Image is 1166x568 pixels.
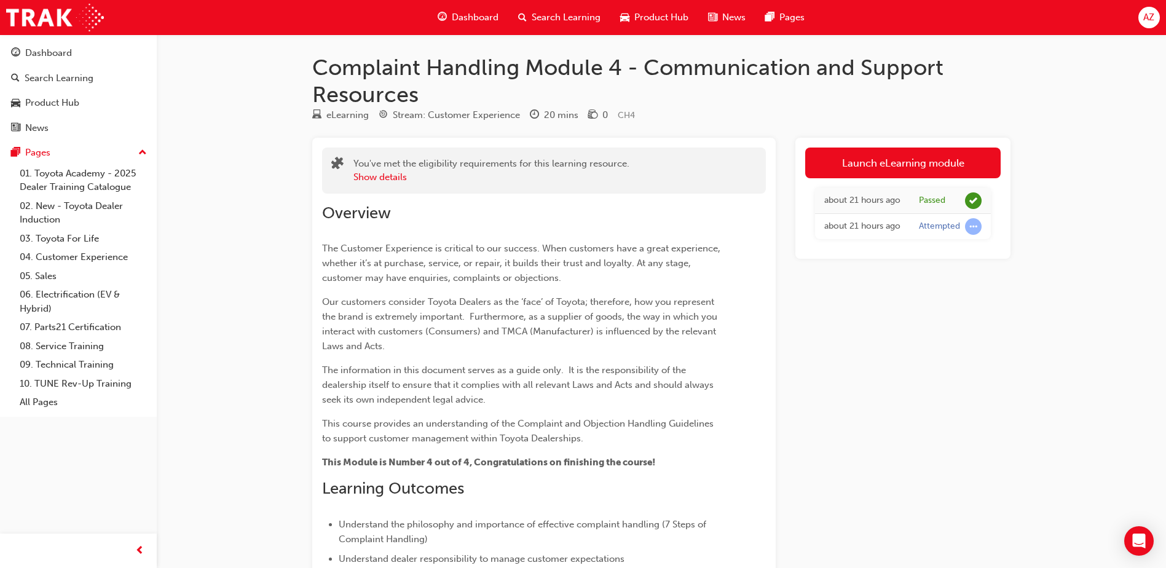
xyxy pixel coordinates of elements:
[312,110,321,121] span: learningResourceType_ELEARNING-icon
[438,10,447,25] span: guage-icon
[518,10,527,25] span: search-icon
[322,365,716,405] span: The information in this document serves as a guide only. It is the responsibility of the dealersh...
[805,148,1001,178] a: Launch eLearning module
[15,267,152,286] a: 05. Sales
[312,54,1010,108] h1: Complaint Handling Module 4 - Communication and Support Resources
[15,285,152,318] a: 06. Electrification (EV & Hybrid)
[5,42,152,65] a: Dashboard
[15,393,152,412] a: All Pages
[15,248,152,267] a: 04. Customer Experience
[708,10,717,25] span: news-icon
[322,479,464,498] span: Learning Outcomes
[15,229,152,248] a: 03. Toyota For Life
[138,145,147,161] span: up-icon
[5,39,152,141] button: DashboardSearch LearningProduct HubNews
[353,157,629,184] div: You've met the eligibility requirements for this learning resource.
[25,46,72,60] div: Dashboard
[544,108,578,122] div: 20 mins
[1138,7,1160,28] button: AZ
[5,141,152,164] button: Pages
[11,48,20,59] span: guage-icon
[1143,10,1154,25] span: AZ
[779,10,805,25] span: Pages
[322,296,720,352] span: Our customers consider Toyota Dealers as the ‘face’ of Toyota; therefore, how you represent the b...
[965,218,982,235] span: learningRecordVerb_ATTEMPT-icon
[322,243,723,283] span: The Customer Experience is critical to our success. When customers have a great experience, wheth...
[11,123,20,134] span: news-icon
[331,158,344,172] span: puzzle-icon
[610,5,698,30] a: car-iconProduct Hub
[11,148,20,159] span: pages-icon
[339,519,709,545] span: Understand the philosophy and importance of effective complaint handling (7 Steps of Complaint Ha...
[530,108,578,123] div: Duration
[312,108,369,123] div: Type
[322,457,655,468] span: This Module is Number 4 out of 4, Congratulations on finishing the course!
[15,164,152,197] a: 01. Toyota Academy - 2025 Dealer Training Catalogue
[326,108,369,122] div: eLearning
[1124,526,1154,556] div: Open Intercom Messenger
[824,219,900,234] div: Tue Sep 23 2025 16:59:04 GMT+1000 (Australian Eastern Standard Time)
[15,374,152,393] a: 10. TUNE Rev-Up Training
[532,10,601,25] span: Search Learning
[618,110,635,120] span: Learning resource code
[135,543,144,559] span: prev-icon
[25,96,79,110] div: Product Hub
[25,71,93,85] div: Search Learning
[25,146,50,160] div: Pages
[824,194,900,208] div: Tue Sep 23 2025 16:59:38 GMT+1000 (Australian Eastern Standard Time)
[25,121,49,135] div: News
[353,170,407,184] button: Show details
[393,108,520,122] div: Stream: Customer Experience
[765,10,774,25] span: pages-icon
[588,110,597,121] span: money-icon
[919,195,945,207] div: Passed
[919,221,960,232] div: Attempted
[11,73,20,84] span: search-icon
[722,10,746,25] span: News
[530,110,539,121] span: clock-icon
[620,10,629,25] span: car-icon
[379,110,388,121] span: target-icon
[322,203,391,223] span: Overview
[6,4,104,31] img: Trak
[965,192,982,209] span: learningRecordVerb_PASS-icon
[5,92,152,114] a: Product Hub
[452,10,498,25] span: Dashboard
[755,5,814,30] a: pages-iconPages
[15,197,152,229] a: 02. New - Toyota Dealer Induction
[588,108,608,123] div: Price
[602,108,608,122] div: 0
[698,5,755,30] a: news-iconNews
[339,553,624,564] span: Understand dealer responsibility to manage customer expectations
[15,337,152,356] a: 08. Service Training
[5,117,152,140] a: News
[15,355,152,374] a: 09. Technical Training
[428,5,508,30] a: guage-iconDashboard
[5,67,152,90] a: Search Learning
[379,108,520,123] div: Stream
[15,318,152,337] a: 07. Parts21 Certification
[634,10,688,25] span: Product Hub
[11,98,20,109] span: car-icon
[508,5,610,30] a: search-iconSearch Learning
[322,418,716,444] span: This course provides an understanding of the Complaint and Objection Handling Guidelines to suppo...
